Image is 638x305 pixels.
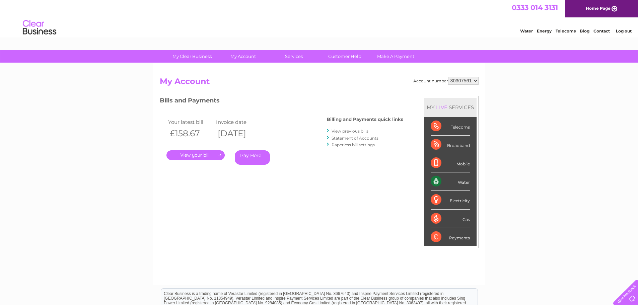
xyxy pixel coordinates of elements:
[616,28,632,33] a: Log out
[520,28,533,33] a: Water
[556,28,576,33] a: Telecoms
[537,28,552,33] a: Energy
[166,127,215,140] th: £158.67
[160,96,403,107] h3: Bills and Payments
[431,154,470,172] div: Mobile
[160,77,479,89] h2: My Account
[435,104,449,110] div: LIVE
[332,129,368,134] a: View previous bills
[593,28,610,33] a: Contact
[161,4,478,32] div: Clear Business is a trading name of Verastar Limited (registered in [GEOGRAPHIC_DATA] No. 3667643...
[368,50,423,63] a: Make A Payment
[214,127,263,140] th: [DATE]
[431,172,470,191] div: Water
[431,228,470,246] div: Payments
[266,50,322,63] a: Services
[431,117,470,136] div: Telecoms
[332,136,378,141] a: Statement of Accounts
[512,3,558,12] a: 0333 014 3131
[214,118,263,127] td: Invoice date
[166,118,215,127] td: Your latest bill
[235,150,270,165] a: Pay Here
[431,136,470,154] div: Broadband
[166,150,225,160] a: .
[164,50,220,63] a: My Clear Business
[215,50,271,63] a: My Account
[580,28,589,33] a: Blog
[431,210,470,228] div: Gas
[413,77,479,85] div: Account number
[431,191,470,209] div: Electricity
[327,117,403,122] h4: Billing and Payments quick links
[317,50,372,63] a: Customer Help
[22,17,57,38] img: logo.png
[332,142,375,147] a: Paperless bill settings
[424,98,477,117] div: MY SERVICES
